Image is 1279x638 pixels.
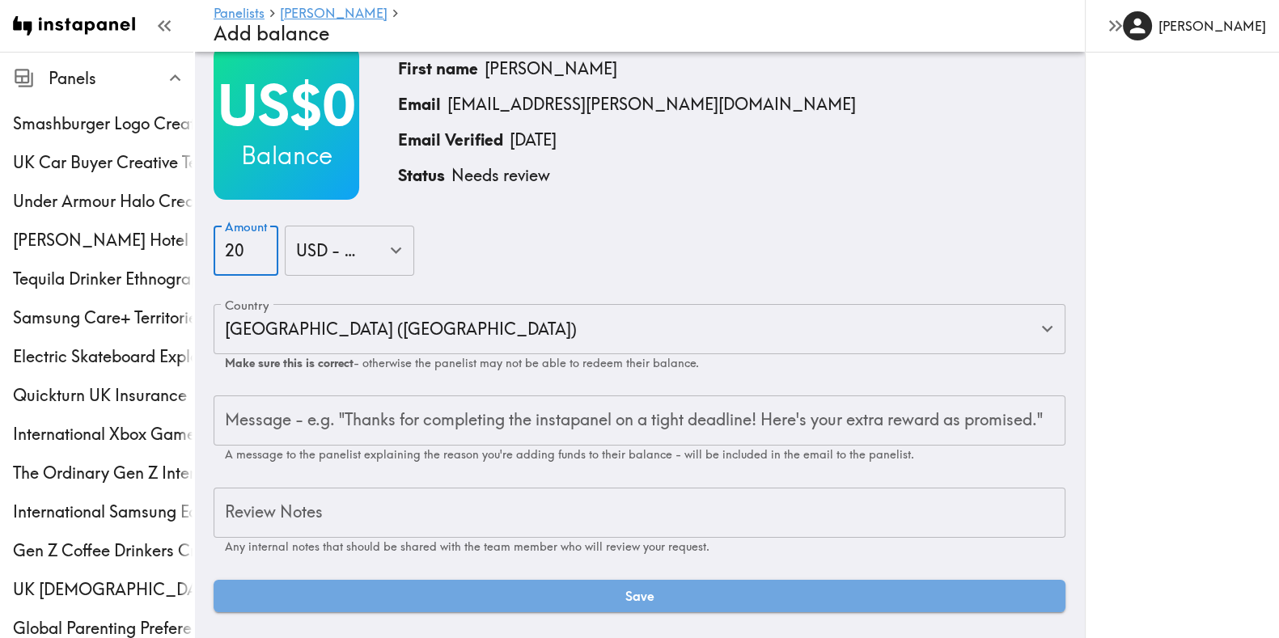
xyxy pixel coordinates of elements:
[398,164,445,187] p: Status
[225,297,269,315] label: Country
[49,67,193,90] span: Panels
[13,151,193,174] span: UK Car Buyer Creative Testing
[398,129,503,151] p: Email Verified
[280,6,388,22] a: [PERSON_NAME]
[13,229,193,251] span: [PERSON_NAME] Hotel Customer Ethnography
[13,229,193,251] div: Conrad Hotel Customer Ethnography
[13,190,193,213] span: Under Armour Halo Creative Testing
[225,539,709,554] span: Any internal notes that should be shared with the team member who will review your request.
[1158,17,1266,35] h6: [PERSON_NAME]
[383,238,409,263] button: Open
[13,423,193,446] span: International Xbox Game Pass Exploratory
[214,72,359,138] h2: US$0
[13,345,193,368] span: Electric Skateboard Exploratory
[225,447,914,462] span: A message to the panelist explaining the reason you're adding funds to their balance - will be in...
[13,384,193,407] span: Quickturn UK Insurance Exploratory
[13,539,193,562] span: Gen Z Coffee Drinkers Creative Testing
[214,580,1065,612] button: Save
[13,268,193,290] span: Tequila Drinker Ethnography
[225,356,354,370] span: Make sure this is correct
[280,5,388,21] span: [PERSON_NAME]
[214,22,1052,45] h4: Add balance
[451,164,550,187] p: Needs review
[13,306,193,329] span: Samsung Care+ Territories Creative Testing
[1035,316,1060,341] button: Open
[214,6,265,22] a: Panelists
[13,578,193,601] span: UK [DEMOGRAPHIC_DATA] Healthy Eating Ethnography
[13,501,193,523] span: International Samsung Earphone Ethnography
[214,138,359,172] h3: Balance
[13,462,193,484] span: The Ordinary Gen Z International Creative Testing
[485,57,617,80] p: [PERSON_NAME]
[398,93,441,116] p: Email
[510,129,557,151] p: [DATE]
[398,57,478,80] p: First name
[13,578,193,601] div: UK Female Healthy Eating Ethnography
[447,93,856,116] p: [EMAIL_ADDRESS][PERSON_NAME][DOMAIN_NAME]
[225,356,699,370] span: - otherwise the panelist may not be able to redeem their balance.
[13,112,193,135] span: Smashburger Logo Creative Testing
[225,218,268,236] label: Amount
